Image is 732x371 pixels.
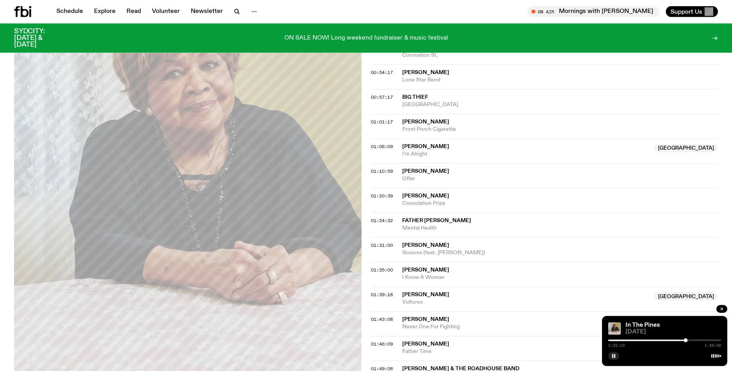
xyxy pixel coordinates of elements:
[284,35,448,42] p: ON SALE NOW! Long weekend fundraiser & music festival
[402,267,449,273] span: [PERSON_NAME]
[402,243,449,248] span: [PERSON_NAME]
[402,193,449,199] span: [PERSON_NAME]
[402,323,718,331] span: Never One For Fighting
[371,143,393,150] span: 01:06:09
[608,344,625,347] span: 1:22:19
[371,317,393,322] button: 01:43:08
[122,6,146,17] a: Read
[371,120,393,124] button: 01:01:17
[402,274,718,281] span: I Know A Woman
[528,6,660,17] button: On AirMornings with [PERSON_NAME]
[402,175,718,183] span: Offer
[371,193,393,199] span: 01:20:39
[402,126,718,133] span: Front Porch Cigarette
[654,293,718,300] span: [GEOGRAPHIC_DATA]
[402,94,428,100] span: Big Thief
[402,101,718,109] span: [GEOGRAPHIC_DATA]
[371,169,393,174] button: 01:10:59
[402,292,449,297] span: [PERSON_NAME]
[402,348,718,355] span: Father Time
[402,70,449,75] span: [PERSON_NAME]
[402,76,718,84] span: Lone Star Bend
[52,6,88,17] a: Schedule
[371,267,393,273] span: 01:35:00
[371,69,393,76] span: 00:54:17
[371,341,393,347] span: 01:46:09
[654,145,718,152] span: [GEOGRAPHIC_DATA]
[625,329,721,335] span: [DATE]
[625,322,660,328] a: In The Pines
[371,291,393,298] span: 01:39:18
[371,168,393,174] span: 01:10:59
[371,217,393,224] span: 01:24:32
[402,52,718,59] span: Coronation St.
[371,293,393,297] button: 01:39:18
[14,28,64,48] h3: SYDCITY: [DATE] & [DATE]
[402,224,718,232] span: Mental Health
[371,71,393,75] button: 00:54:17
[371,242,393,248] span: 01:31:00
[671,8,702,15] span: Support Us
[186,6,228,17] a: Newsletter
[371,95,393,100] button: 00:57:17
[371,268,393,272] button: 01:35:00
[402,317,449,322] span: [PERSON_NAME]
[666,6,718,17] button: Support Us
[371,243,393,248] button: 01:31:00
[371,342,393,346] button: 01:46:09
[402,168,449,174] span: [PERSON_NAME]
[371,94,393,100] span: 00:57:17
[402,299,650,306] span: Vultures
[402,119,449,125] span: [PERSON_NAME]
[371,316,393,322] span: 01:43:08
[402,200,718,207] span: Consolation Prize
[371,119,393,125] span: 01:01:17
[402,150,650,158] span: I'm Alright
[371,194,393,198] button: 01:20:39
[402,249,718,257] span: Illusions (feat. [PERSON_NAME])
[705,344,721,347] span: 1:59:58
[89,6,120,17] a: Explore
[402,341,449,347] span: [PERSON_NAME]
[402,144,449,149] span: [PERSON_NAME]
[402,218,471,223] span: Father [PERSON_NAME]
[371,145,393,149] button: 01:06:09
[371,367,393,371] button: 01:49:08
[147,6,184,17] a: Volunteer
[371,219,393,223] button: 01:24:32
